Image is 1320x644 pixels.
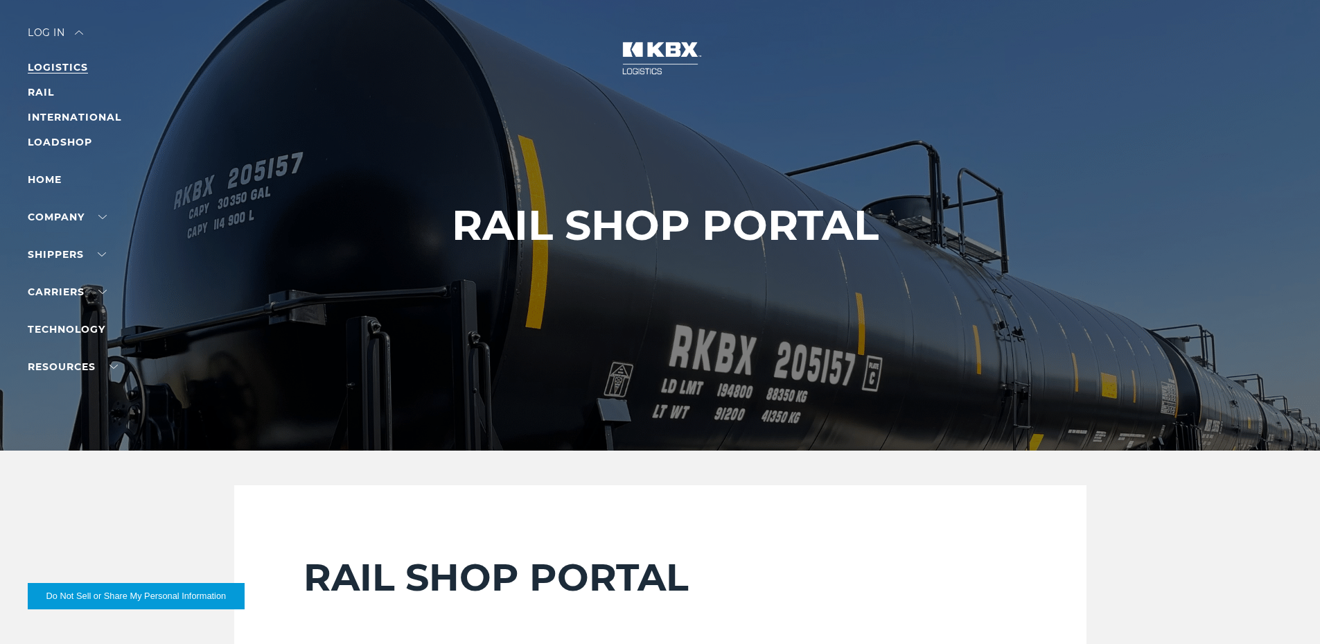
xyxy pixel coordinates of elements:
a: Company [28,211,107,223]
h2: RAIL SHOP PORTAL [303,555,1017,600]
h1: RAIL SHOP PORTAL [452,202,879,249]
a: Carriers [28,286,107,298]
a: INTERNATIONAL [28,111,121,123]
a: LOGISTICS [28,61,88,73]
a: RAIL [28,86,54,98]
img: arrow [75,31,83,35]
img: kbx logo [608,28,712,89]
div: Log in [28,28,83,48]
iframe: Chat Widget [1251,577,1320,644]
a: Home [28,173,62,186]
button: Do Not Sell or Share My Personal Information [28,583,245,609]
a: Technology [28,323,105,336]
a: RESOURCES [28,360,118,373]
a: SHIPPERS [28,248,106,261]
a: LOADSHOP [28,136,92,148]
